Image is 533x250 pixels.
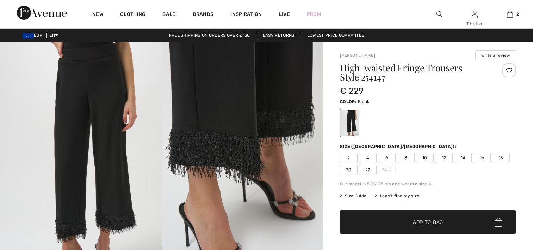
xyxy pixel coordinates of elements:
span: EUR [23,33,45,38]
a: Lowest Price Guarantee [302,33,370,38]
button: Add to Bag [340,210,516,234]
span: Inspiration [230,11,262,19]
div: Our model is 5'9"/175 cm and wears a size 6. [340,181,516,187]
h1: High-waisted Fringe Trousers Style 254147 [340,63,487,82]
span: 14 [454,153,472,163]
img: Bag.svg [495,218,502,227]
button: Write a review [475,50,516,60]
span: Add to Bag [413,219,443,226]
img: Euro [23,33,34,38]
a: Clothing [120,11,145,19]
span: EN [49,33,58,38]
img: My Info [472,10,478,18]
span: 16 [473,153,491,163]
span: 24 [378,165,396,175]
a: Free shipping on orders over €130 [163,33,256,38]
span: 20 [340,165,358,175]
span: 22 [359,165,377,175]
span: 4 [359,153,377,163]
span: 18 [492,153,510,163]
img: 1ère Avenue [17,6,67,20]
span: 2 [340,153,358,163]
span: 8 [397,153,415,163]
a: 2 [492,10,527,18]
span: € 229 [340,86,364,96]
span: 6 [378,153,396,163]
div: Thekla [457,20,492,28]
span: Size Guide [340,193,366,199]
a: [PERSON_NAME] [340,53,375,58]
span: 2 [516,11,519,17]
span: Black [358,99,370,104]
span: Color: [340,99,357,104]
img: ring-m.svg [388,168,392,172]
img: search the website [436,10,442,18]
a: Easy Returns [257,33,300,38]
a: Live [279,11,290,18]
a: Prom [307,11,321,18]
a: Brands [193,11,214,19]
a: New [92,11,103,19]
span: 12 [435,153,453,163]
div: I can't find my size [375,193,419,199]
div: Black [341,110,359,136]
span: 10 [416,153,434,163]
div: Size ([GEOGRAPHIC_DATA]/[GEOGRAPHIC_DATA]): [340,143,458,150]
img: My Bag [507,10,513,18]
a: Sale [162,11,175,19]
a: Sign In [472,11,478,17]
